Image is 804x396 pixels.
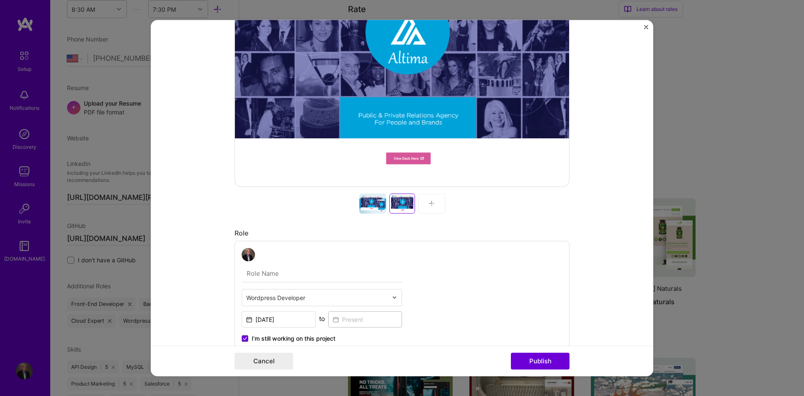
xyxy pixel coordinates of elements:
[392,295,397,300] img: drop icon
[242,264,402,282] input: Role Name
[252,334,335,342] span: I’m still working on this project
[511,353,569,370] button: Publish
[428,200,435,207] img: Add
[319,314,325,323] div: to
[328,311,402,327] input: Present
[242,311,316,327] input: Date
[234,353,293,370] button: Cancel
[234,228,569,237] div: Role
[644,25,648,34] button: Close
